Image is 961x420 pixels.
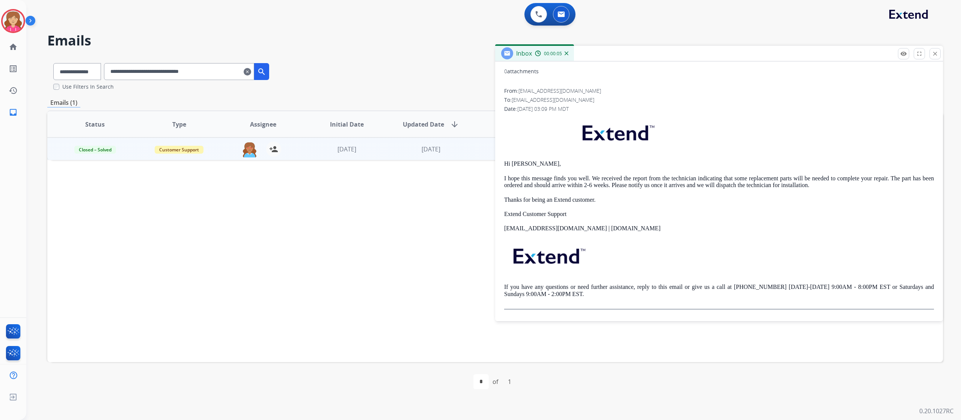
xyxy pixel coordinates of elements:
mat-icon: arrow_downward [450,120,459,129]
span: [EMAIL_ADDRESS][DOMAIN_NAME] [512,96,594,103]
p: Thanks for being an Extend customer. [504,196,934,203]
mat-icon: remove_red_eye [900,50,907,57]
mat-icon: search [257,67,266,76]
span: [DATE] 03:09 PM MDT [517,105,569,112]
span: Updated Date [403,120,444,129]
p: Emails (1) [47,98,80,107]
img: avatar [3,11,24,32]
label: Use Filters In Search [62,83,114,91]
span: 00:00:05 [544,51,562,57]
mat-icon: clear [244,67,251,76]
span: [DATE] [337,145,356,153]
img: extend.png [573,116,662,146]
span: Customer Support [155,146,203,154]
p: [EMAIL_ADDRESS][DOMAIN_NAME] | [DOMAIN_NAME] [504,225,934,232]
p: If you have any questions or need further assistance, reply to this email or give us a call at [P... [504,284,934,298]
span: [DATE] [422,145,440,153]
span: [EMAIL_ADDRESS][DOMAIN_NAME] [518,87,601,94]
mat-icon: history [9,86,18,95]
mat-icon: list_alt [9,64,18,73]
mat-icon: inbox [9,108,18,117]
mat-icon: home [9,42,18,51]
div: From: [504,87,934,95]
p: I hope this message finds you well. We received the report from the technician indicating that so... [504,175,934,189]
span: Assignee [250,120,276,129]
div: To: [504,96,934,104]
mat-icon: person_add [269,145,278,154]
img: extend.png [504,240,593,269]
div: Date: [504,105,934,113]
h2: Emails [47,33,943,48]
span: Type [172,120,186,129]
span: 0 [504,68,507,75]
p: Extend Customer Support [504,211,934,218]
p: 0.20.1027RC [919,406,953,415]
p: Hi [PERSON_NAME], [504,160,934,167]
mat-icon: close [932,50,938,57]
span: Status [85,120,105,129]
div: of [493,377,498,386]
div: 1 [502,374,517,389]
div: attachments [504,68,539,75]
span: Initial Date [330,120,364,129]
mat-icon: fullscreen [916,50,923,57]
span: Closed – Solved [74,146,116,154]
img: agent-avatar [242,142,257,157]
span: Inbox [516,49,532,57]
